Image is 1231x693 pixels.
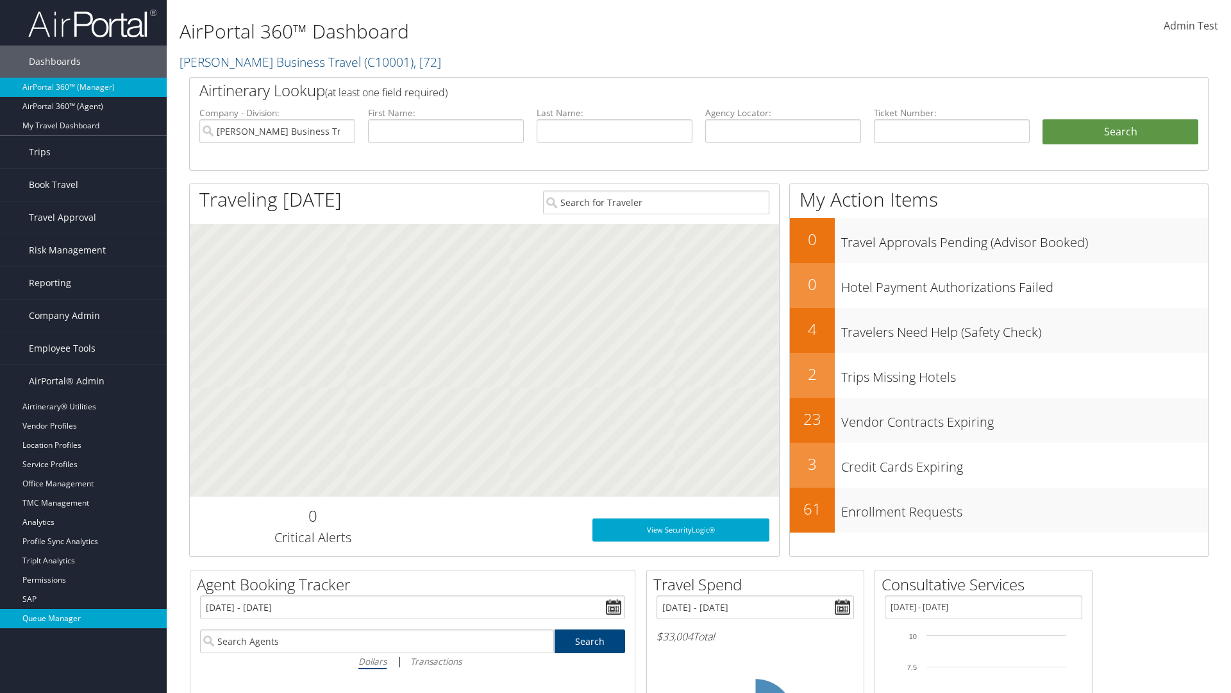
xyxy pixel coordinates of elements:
span: $33,004 [657,629,693,644]
h2: 0 [199,505,426,527]
span: Trips [29,136,51,168]
h1: AirPortal 360™ Dashboard [180,18,872,45]
i: Transactions [410,655,462,667]
a: Admin Test [1164,6,1218,46]
h2: 0 [790,273,835,295]
tspan: 10 [909,633,917,640]
span: Admin Test [1164,19,1218,33]
a: 3Credit Cards Expiring [790,443,1208,488]
button: Search [1043,119,1198,145]
h2: 61 [790,498,835,520]
h2: Agent Booking Tracker [197,574,635,595]
h3: Credit Cards Expiring [841,452,1208,476]
span: Reporting [29,267,71,299]
h1: My Action Items [790,186,1208,213]
span: Company Admin [29,300,100,332]
h3: Travel Approvals Pending (Advisor Booked) [841,227,1208,252]
span: Travel Approval [29,201,96,234]
h2: 0 [790,228,835,250]
span: AirPortal® Admin [29,365,105,397]
a: Search [555,629,626,653]
span: Employee Tools [29,332,96,364]
h3: Critical Alerts [199,529,426,547]
a: [PERSON_NAME] Business Travel [180,53,441,71]
h3: Vendor Contracts Expiring [841,407,1208,431]
h2: Consultative Services [882,574,1092,595]
a: 0Travel Approvals Pending (Advisor Booked) [790,218,1208,263]
h3: Hotel Payment Authorizations Failed [841,272,1208,296]
span: Book Travel [29,169,78,201]
h3: Travelers Need Help (Safety Check) [841,317,1208,341]
a: 0Hotel Payment Authorizations Failed [790,263,1208,308]
h2: 2 [790,363,835,385]
h2: 4 [790,318,835,340]
input: Search Agents [200,629,554,653]
label: Ticket Number: [874,107,1030,119]
span: (at least one field required) [325,85,448,99]
h2: 3 [790,453,835,475]
input: Search for Traveler [543,191,769,214]
a: 4Travelers Need Help (Safety Check) [790,308,1208,353]
h2: Travel Spend [653,574,864,595]
a: 23Vendor Contracts Expiring [790,398,1208,443]
i: Dollars [358,655,387,667]
h3: Trips Missing Hotels [841,362,1208,386]
h2: Airtinerary Lookup [199,80,1114,101]
h2: 23 [790,408,835,430]
label: First Name: [368,107,524,119]
label: Last Name: [537,107,692,119]
div: | [200,653,625,669]
img: airportal-logo.png [28,8,156,38]
tspan: 7.5 [907,663,917,671]
label: Company - Division: [199,107,355,119]
span: Risk Management [29,234,106,266]
a: 2Trips Missing Hotels [790,353,1208,398]
label: Agency Locator: [705,107,861,119]
span: Dashboards [29,46,81,78]
h6: Total [657,629,854,644]
a: 61Enrollment Requests [790,488,1208,533]
span: ( C10001 ) [364,53,414,71]
span: , [ 72 ] [414,53,441,71]
a: View SecurityLogic® [592,518,769,542]
h3: Enrollment Requests [841,497,1208,521]
h1: Traveling [DATE] [199,186,342,213]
